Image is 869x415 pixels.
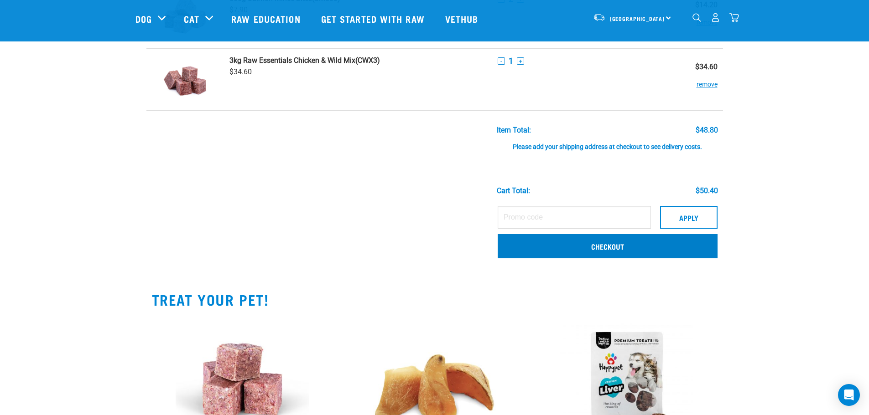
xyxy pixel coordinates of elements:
[498,206,651,229] input: Promo code
[497,126,531,134] div: Item Total:
[711,13,720,22] img: user.png
[229,67,252,76] span: $34.60
[509,56,513,66] span: 1
[517,57,524,65] button: +
[135,12,152,26] a: Dog
[229,56,486,65] a: 3kg Raw Essentials Chicken & Wild Mix(CWX3)
[312,0,436,37] a: Get started with Raw
[660,206,718,229] button: Apply
[222,0,312,37] a: Raw Education
[838,384,860,406] div: Open Intercom Messenger
[696,126,718,134] div: $48.80
[152,291,718,307] h2: TREAT YOUR PET!
[692,13,701,22] img: home-icon-1@2x.png
[184,12,199,26] a: Cat
[229,56,355,65] strong: 3kg Raw Essentials Chicken & Wild Mix
[593,13,605,21] img: van-moving.png
[610,17,665,20] span: [GEOGRAPHIC_DATA]
[498,234,718,258] a: Checkout
[729,13,739,22] img: home-icon@2x.png
[436,0,490,37] a: Vethub
[697,71,718,89] button: remove
[665,49,723,111] td: $34.60
[497,187,530,195] div: Cart total:
[497,134,718,151] div: Please add your shipping address at checkout to see delivery costs.
[161,56,208,103] img: Raw Essentials Chicken & Wild Mix
[696,187,718,195] div: $50.40
[498,57,505,65] button: -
